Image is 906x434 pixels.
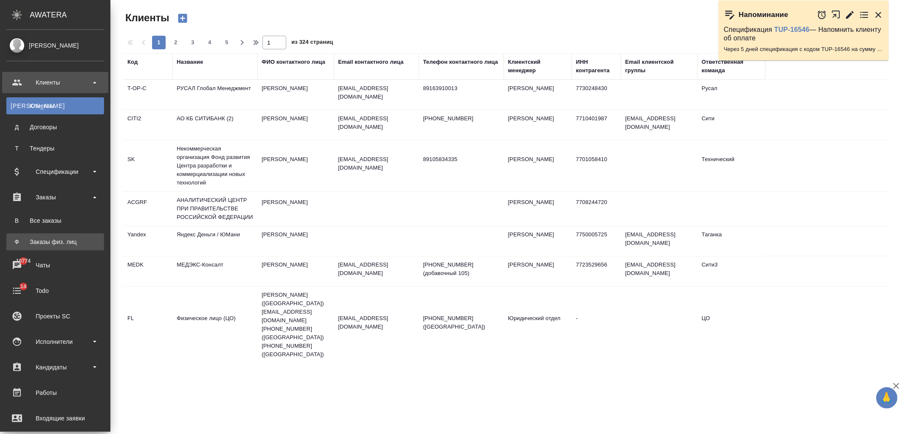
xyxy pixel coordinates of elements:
p: Через 5 дней спецификация с кодом TUP-16546 на сумму 100926.66 RUB будет просрочена [724,45,883,54]
p: [EMAIL_ADDRESS][DOMAIN_NAME] [338,84,415,101]
a: ДДоговоры [6,119,104,136]
a: [PERSON_NAME]Клиенты [6,97,104,114]
td: [PERSON_NAME] ([GEOGRAPHIC_DATA]) [EMAIL_ADDRESS][DOMAIN_NAME] [PHONE_NUMBER] ([GEOGRAPHIC_DATA])... [257,286,334,363]
p: 89105834335 [423,155,500,164]
span: 4 [203,38,217,47]
span: из 324 страниц [291,37,333,49]
a: 10774Чаты [2,255,108,276]
div: Клиенты [6,76,104,89]
button: Редактировать [845,10,855,20]
td: [EMAIL_ADDRESS][DOMAIN_NAME] [621,256,697,286]
td: Яндекс Деньги / ЮМани [172,226,257,256]
td: 7730248430 [572,80,621,110]
p: 89163910013 [423,84,500,93]
p: [PHONE_NUMBER] [423,114,500,123]
button: Отложить [817,10,827,20]
div: [PERSON_NAME] [6,41,104,50]
button: 3 [186,36,200,49]
td: MEDK [123,256,172,286]
td: 7701058410 [572,151,621,181]
div: Все заказы [11,216,100,225]
p: [EMAIL_ADDRESS][DOMAIN_NAME] [338,261,415,278]
div: Ответственная команда [702,58,761,75]
p: Спецификация — Напомнить клиенту об оплате [724,26,883,43]
td: T-OP-C [123,80,172,110]
td: [PERSON_NAME] [257,256,334,286]
button: 🙏 [876,387,898,408]
td: FL [123,310,172,340]
div: Заказы физ. лиц [11,238,100,246]
p: Напоминание [739,11,788,19]
td: Юридический отдел [504,310,572,340]
td: - [572,310,621,340]
td: МЕДЭКС-Консалт [172,256,257,286]
td: [PERSON_NAME] [504,80,572,110]
div: Email контактного лица [338,58,404,66]
td: Yandex [123,226,172,256]
td: [PERSON_NAME] [257,151,334,181]
a: 14Todo [2,280,108,301]
a: ФЗаказы физ. лиц [6,233,104,250]
div: Договоры [11,123,100,131]
p: [EMAIL_ADDRESS][DOMAIN_NAME] [338,114,415,131]
div: ИНН контрагента [576,58,617,75]
td: 7708244720 [572,194,621,224]
td: SK [123,151,172,181]
p: [PHONE_NUMBER] ([GEOGRAPHIC_DATA]) [423,314,500,331]
div: AWATERA [30,6,110,23]
td: 7723529656 [572,256,621,286]
span: Клиенты [123,11,169,25]
td: Сити [697,110,765,140]
button: 2 [169,36,183,49]
button: Закрыть [873,10,883,20]
td: [EMAIL_ADDRESS][DOMAIN_NAME] [621,110,697,140]
a: Работы [2,382,108,403]
td: 7710401987 [572,110,621,140]
div: Заказы [6,191,104,204]
td: ЦО [697,310,765,340]
div: Тендеры [11,144,100,153]
td: [PERSON_NAME] [504,256,572,286]
td: [PERSON_NAME] [257,226,334,256]
div: Todo [6,284,104,297]
td: Русал [697,80,765,110]
div: Телефон контактного лица [423,58,498,66]
div: Входящие заявки [6,412,104,425]
div: Название [177,58,203,66]
button: Создать [172,11,193,26]
a: ВВсе заказы [6,212,104,229]
td: Технический [697,151,765,181]
div: ФИО контактного лица [262,58,325,66]
div: Исполнители [6,335,104,348]
p: [EMAIL_ADDRESS][DOMAIN_NAME] [338,314,415,331]
td: [EMAIL_ADDRESS][DOMAIN_NAME] [621,226,697,256]
div: Email клиентской группы [625,58,693,75]
a: Проекты SC [2,306,108,327]
a: TUP-16546 [774,26,810,33]
span: 14 [15,282,31,291]
button: Открыть в новой вкладке [831,6,841,24]
td: [PERSON_NAME] [504,226,572,256]
p: [PHONE_NUMBER] (добавочный 105) [423,261,500,278]
span: 🙏 [880,389,894,407]
span: 2 [169,38,183,47]
td: АНАЛИТИЧЕСКИЙ ЦЕНТР ПРИ ПРАВИТЕЛЬСТВЕ РОССИЙСКОЙ ФЕДЕРАЦИИ [172,192,257,226]
td: РУСАЛ Глобал Менеджмент [172,80,257,110]
a: Входящие заявки [2,408,108,429]
div: Спецификации [6,165,104,178]
span: 10774 [11,257,36,265]
td: АО КБ СИТИБАНК (2) [172,110,257,140]
td: [PERSON_NAME] [257,80,334,110]
td: CITI2 [123,110,172,140]
p: [EMAIL_ADDRESS][DOMAIN_NAME] [338,155,415,172]
button: 5 [220,36,234,49]
button: 4 [203,36,217,49]
div: Код [127,58,138,66]
td: Сити3 [697,256,765,286]
div: Клиентский менеджер [508,58,567,75]
div: Клиенты [11,102,100,110]
td: [PERSON_NAME] [257,110,334,140]
td: 7750005725 [572,226,621,256]
div: Кандидаты [6,361,104,374]
td: ACGRF [123,194,172,224]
